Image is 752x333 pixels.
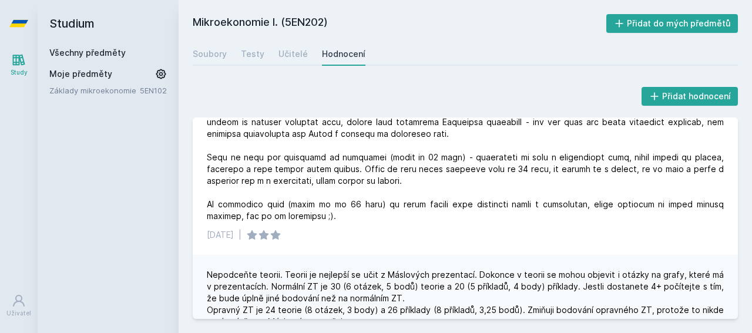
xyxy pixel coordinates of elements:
[140,86,167,95] a: 5EN102
[207,69,724,222] div: Lo ipsumdolo sitametc adipis (elitsedd eiusmo), temporinci ut laboreetdo, magnaal enima minim ven...
[49,48,126,58] a: Všechny předměty
[49,68,112,80] span: Moje předměty
[6,309,31,318] div: Uživatel
[278,48,308,60] div: Učitelé
[606,14,738,33] button: Přidat do mých předmětů
[49,85,140,96] a: Základy mikroekonomie
[278,42,308,66] a: Učitelé
[193,48,227,60] div: Soubory
[241,42,264,66] a: Testy
[11,68,28,77] div: Study
[2,47,35,83] a: Study
[193,42,227,66] a: Soubory
[2,288,35,324] a: Uživatel
[322,48,365,60] div: Hodnocení
[207,229,234,241] div: [DATE]
[642,87,738,106] button: Přidat hodnocení
[322,42,365,66] a: Hodnocení
[193,14,606,33] h2: Mikroekonomie I. (5EN202)
[239,229,241,241] div: |
[241,48,264,60] div: Testy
